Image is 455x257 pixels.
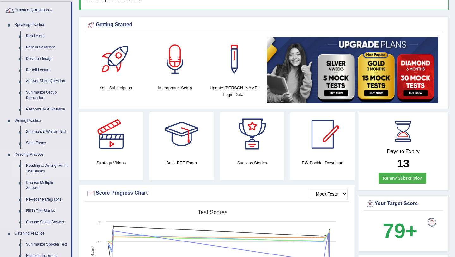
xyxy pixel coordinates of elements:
[90,247,95,257] tspan: Score
[23,216,71,228] a: Choose Single Answer
[397,157,409,170] b: 13
[379,173,426,184] a: Renew Subscription
[365,149,442,154] h4: Days to Expiry
[98,220,101,224] text: 90
[89,85,142,91] h4: Your Subscription
[98,240,101,244] text: 60
[0,2,71,17] a: Practice Questions
[86,189,348,198] div: Score Progress Chart
[23,126,71,138] a: Summarize Written Text
[149,85,201,91] h4: Microphone Setup
[208,85,261,98] h4: Update [PERSON_NAME] Login Detail
[23,194,71,205] a: Re-order Paragraphs
[23,205,71,217] a: Fill In The Blanks
[220,160,284,166] h4: Success Stories
[23,42,71,53] a: Repeat Sentence
[23,177,71,194] a: Choose Multiple Answers
[23,87,71,104] a: Summarize Group Discussion
[290,160,355,166] h4: EW Booklet Download
[23,53,71,65] a: Describe Image
[23,138,71,149] a: Write Essay
[79,160,143,166] h4: Strategy Videos
[149,160,214,166] h4: Book PTE Exam
[365,199,442,209] div: Your Target Score
[198,209,227,216] tspan: Test scores
[86,20,441,30] div: Getting Started
[12,19,71,31] a: Speaking Practice
[23,76,71,87] a: Answer Short Question
[23,104,71,115] a: Respond To A Situation
[23,160,71,177] a: Reading & Writing: Fill In The Blanks
[23,239,71,250] a: Summarize Spoken Text
[12,228,71,239] a: Listening Practice
[383,219,417,242] b: 79+
[267,37,438,103] img: small5.jpg
[23,31,71,42] a: Read Aloud
[12,149,71,160] a: Reading Practice
[12,115,71,127] a: Writing Practice
[23,65,71,76] a: Re-tell Lecture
